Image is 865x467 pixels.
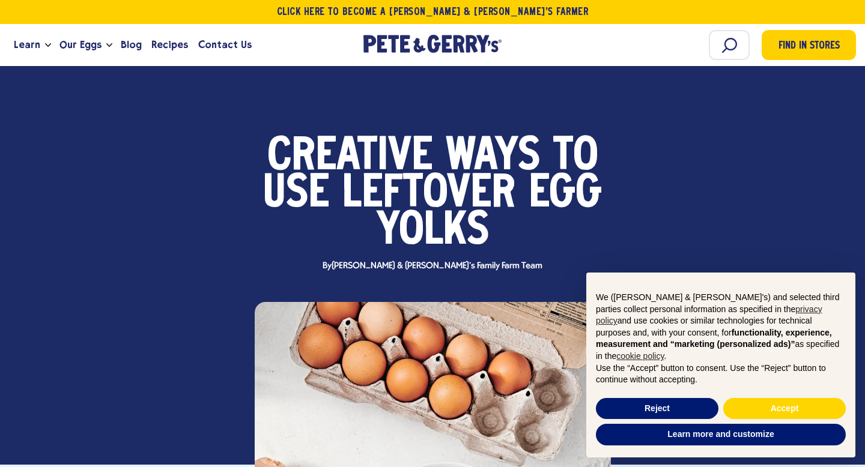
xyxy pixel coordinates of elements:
[342,176,515,213] span: Leftover
[106,43,112,47] button: Open the dropdown menu for Our Eggs
[596,363,846,386] p: Use the “Accept” button to consent. Use the “Reject” button to continue without accepting.
[446,139,540,176] span: Ways
[596,424,846,445] button: Learn more and customize
[762,30,856,60] a: Find in Stores
[377,213,489,250] span: Yolks
[596,398,718,420] button: Reject
[151,37,188,52] span: Recipes
[596,292,846,363] p: We ([PERSON_NAME] & [PERSON_NAME]'s) and selected third parties collect personal information as s...
[529,176,602,213] span: Egg
[14,37,40,52] span: Learn
[193,29,256,61] a: Contact Us
[121,37,142,52] span: Blog
[9,29,45,61] a: Learn
[317,262,548,271] span: By
[778,38,840,55] span: Find in Stores
[332,261,542,271] span: [PERSON_NAME] & [PERSON_NAME]'s Family Farm Team
[116,29,147,61] a: Blog
[616,351,664,361] a: cookie policy
[55,29,106,61] a: Our Eggs
[45,43,51,47] button: Open the dropdown menu for Learn
[263,176,329,213] span: Use
[198,37,252,52] span: Contact Us
[267,139,432,176] span: Creative
[709,30,750,60] input: Search
[59,37,102,52] span: Our Eggs
[723,398,846,420] button: Accept
[147,29,193,61] a: Recipes
[553,139,598,176] span: to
